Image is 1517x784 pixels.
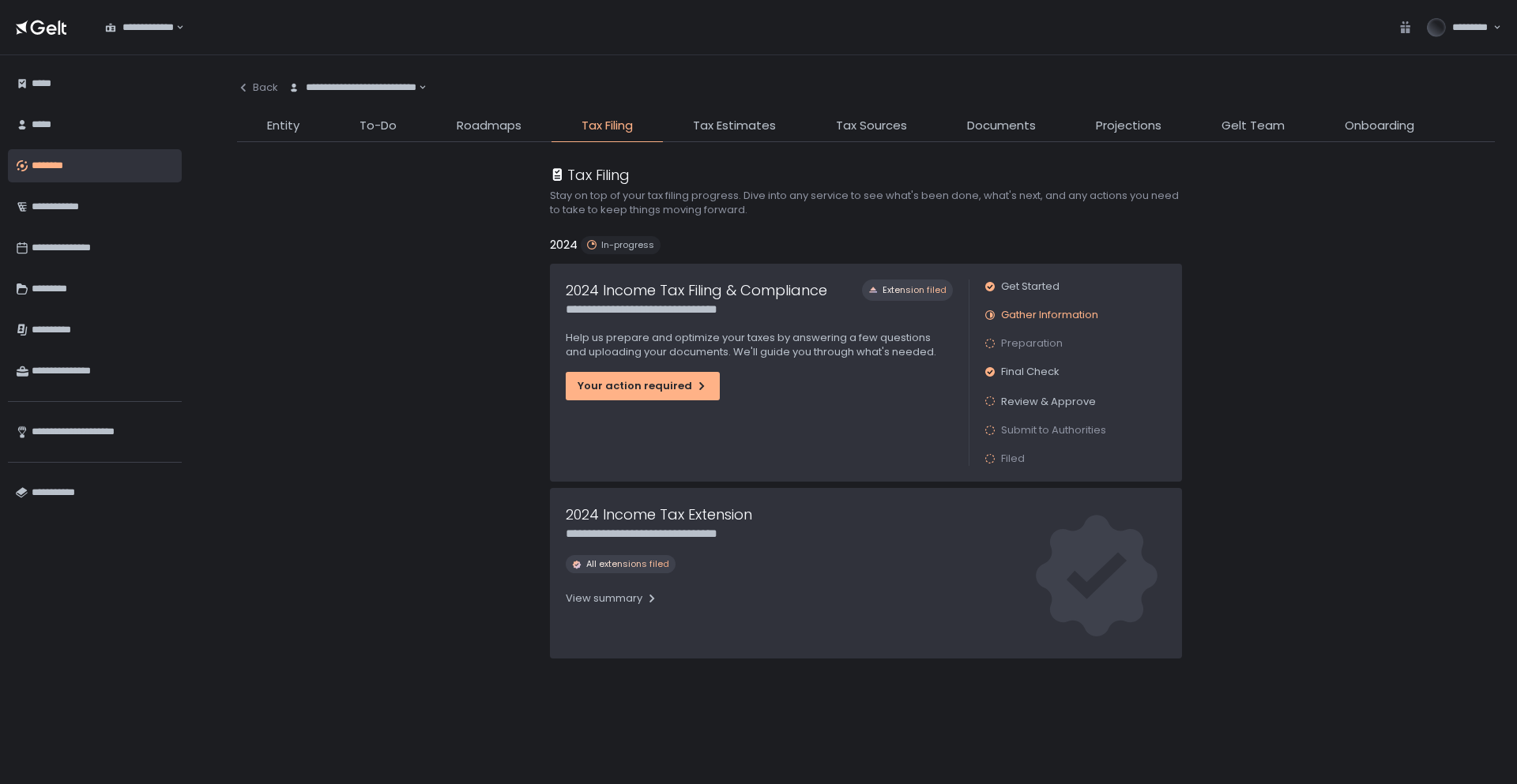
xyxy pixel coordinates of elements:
span: Tax Sources [836,117,907,135]
span: Projections [1096,117,1161,135]
div: View summary [566,591,658,606]
h1: 2024 Income Tax Filing & Compliance [566,279,827,301]
div: Search for option [95,11,184,44]
span: Submit to Authorities [1001,423,1106,437]
span: Preparation [1001,336,1063,351]
span: Onboarding [1345,117,1414,135]
button: View summary [566,586,658,611]
span: Tax Estimates [693,117,776,135]
span: Gelt Team [1222,117,1285,135]
h2: 2024 [550,236,578,254]
span: Documents [967,117,1036,135]
p: Help us prepare and optimize your taxes by answering a few questions and uploading your documents... [566,331,953,359]
span: Entity [267,117,299,135]
h1: 2024 Income Tax Extension [566,504,752,525]
span: Gather Information [1001,308,1098,322]
span: To-Do [359,117,397,135]
div: Back [237,81,278,95]
span: In-progress [601,239,654,251]
span: Roadmaps [457,117,521,135]
span: Get Started [1001,279,1060,294]
span: Filed [1001,452,1025,466]
span: Final Check [1001,365,1060,379]
input: Search for option [174,20,175,36]
span: Extension filed [883,284,947,296]
span: All extensions filed [586,558,669,570]
div: Your action required [578,379,708,393]
input: Search for option [416,80,417,96]
button: Your action required [566,372,720,400]
div: Search for option [278,71,427,104]
button: Back [237,71,278,104]
h2: Stay on top of your tax filing progress. Dive into any service to see what's been done, what's ne... [550,189,1182,217]
span: Tax Filing [582,117,633,135]
span: Review & Approve [1001,394,1096,409]
div: Tax Filing [550,164,630,186]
